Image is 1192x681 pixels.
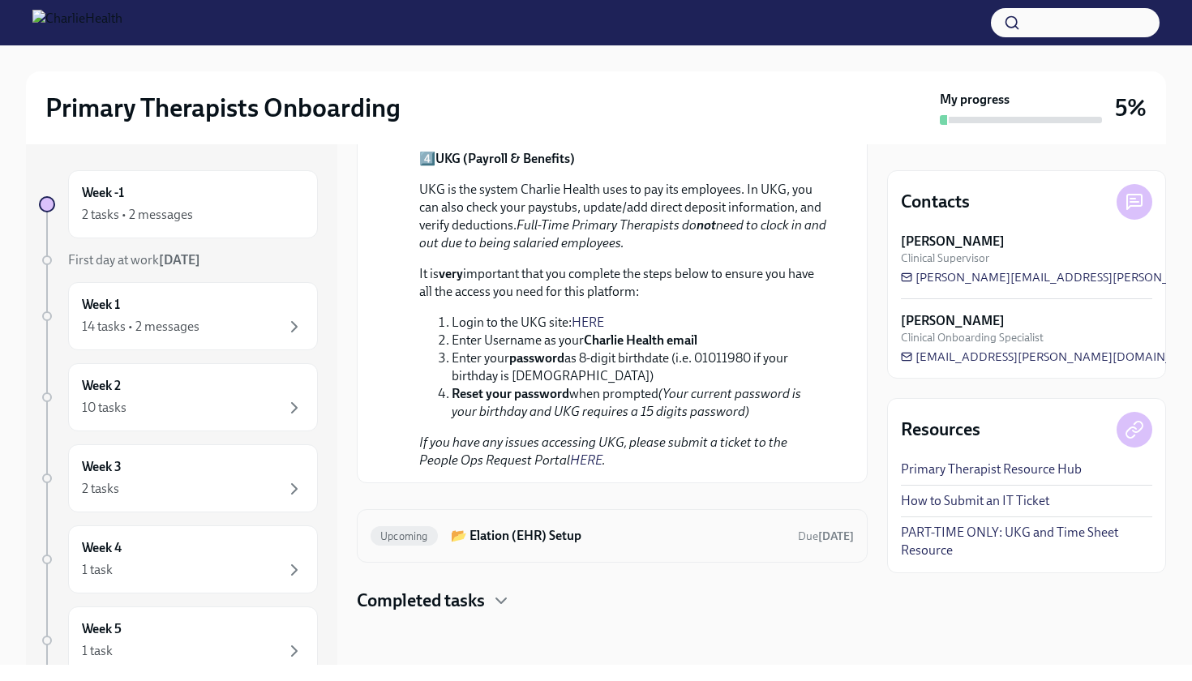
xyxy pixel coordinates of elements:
span: August 22nd, 2025 10:00 [798,529,854,544]
span: Clinical Supervisor [901,251,989,266]
span: Upcoming [371,530,438,542]
a: HERE [572,315,604,330]
h4: Resources [901,418,980,442]
a: PART-TIME ONLY: UKG and Time Sheet Resource [901,524,1152,559]
strong: My progress [940,91,1010,109]
strong: [DATE] [818,529,854,543]
a: Week 114 tasks • 2 messages [39,282,318,350]
a: Week 210 tasks [39,363,318,431]
div: 1 task [82,642,113,660]
div: 2 tasks [82,480,119,498]
strong: Reset your password [452,386,569,401]
a: Week 51 task [39,606,318,675]
div: 10 tasks [82,399,126,417]
strong: not [697,217,716,233]
span: First day at work [68,252,200,268]
a: How to Submit an IT Ticket [901,492,1049,510]
strong: password [509,350,564,366]
img: CharlieHealth [32,10,122,36]
h4: Contacts [901,190,970,214]
strong: UKG (Payroll & Benefits) [435,151,575,166]
p: It is important that you complete the steps below to ensure you have all the access you need for ... [419,265,828,301]
strong: [PERSON_NAME] [901,312,1005,330]
a: Upcoming📂 Elation (EHR) SetupDue[DATE] [371,523,854,549]
div: 1 task [82,561,113,579]
span: Clinical Onboarding Specialist [901,330,1044,345]
h6: Week 1 [82,296,120,314]
h6: Week 2 [82,377,121,395]
li: Login to the UKG site: [452,314,828,332]
em: If you have any issues accessing UKG, please submit a ticket to the People Ops Request Portal . [419,435,787,468]
h4: Completed tasks [357,589,485,613]
h3: 5% [1115,93,1147,122]
li: Enter Username as your [452,332,828,349]
a: Week 41 task [39,525,318,593]
a: First day at work[DATE] [39,251,318,269]
span: Due [798,529,854,543]
a: Week -12 tasks • 2 messages [39,170,318,238]
div: 14 tasks • 2 messages [82,318,199,336]
p: 4️⃣ [419,150,828,168]
h6: Week 5 [82,620,122,638]
h6: Week 4 [82,539,122,557]
a: Week 32 tasks [39,444,318,512]
strong: [PERSON_NAME] [901,233,1005,251]
h6: Week -1 [82,184,124,202]
a: Primary Therapist Resource Hub [901,460,1082,478]
a: HERE [570,452,602,468]
strong: [DATE] [159,252,200,268]
h6: Week 3 [82,458,122,476]
li: Enter your as 8-digit birthdate (i.e. 01011980 if your birthday is [DEMOGRAPHIC_DATA]) [452,349,828,385]
strong: Charlie Health email [584,332,697,348]
p: UKG is the system Charlie Health uses to pay its employees. In UKG, you can also check your payst... [419,181,828,252]
strong: very [439,266,463,281]
h2: Primary Therapists Onboarding [45,92,401,124]
li: when prompted [452,385,828,421]
em: Full-Time Primary Therapists do need to clock in and out due to being salaried employees. [419,217,826,251]
div: 2 tasks • 2 messages [82,206,193,224]
h6: 📂 Elation (EHR) Setup [451,527,785,545]
div: Completed tasks [357,589,868,613]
